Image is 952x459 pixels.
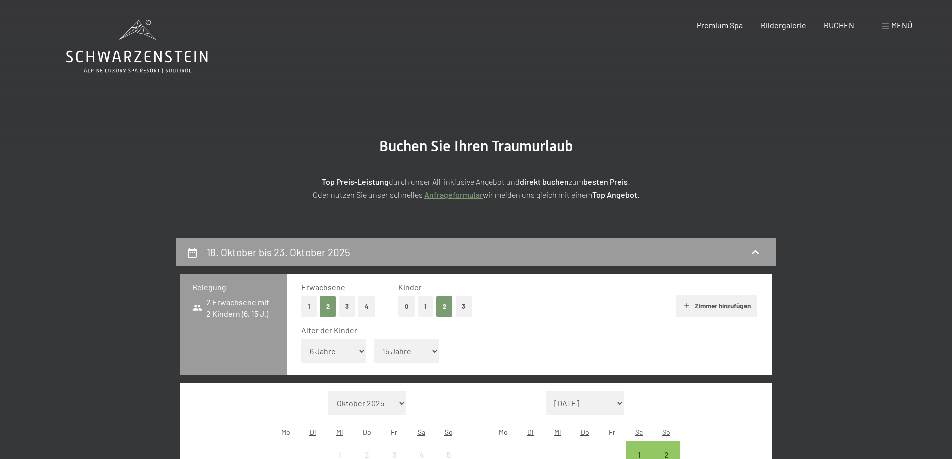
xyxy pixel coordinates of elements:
button: 2 [436,296,453,317]
span: Kinder [398,282,422,292]
abbr: Donnerstag [581,428,589,436]
button: 3 [456,296,472,317]
abbr: Freitag [609,428,615,436]
abbr: Dienstag [310,428,316,436]
button: 2 [320,296,336,317]
abbr: Freitag [391,428,397,436]
abbr: Samstag [635,428,643,436]
abbr: Sonntag [445,428,453,436]
button: 0 [398,296,415,317]
strong: direkt buchen [520,177,569,186]
h3: Belegung [192,282,275,293]
abbr: Samstag [418,428,425,436]
div: Alter der Kinder [301,325,750,336]
span: Menü [891,20,912,30]
strong: besten Preis [583,177,628,186]
abbr: Mittwoch [554,428,561,436]
button: 1 [301,296,317,317]
a: BUCHEN [824,20,854,30]
abbr: Sonntag [662,428,670,436]
abbr: Mittwoch [336,428,343,436]
a: Premium Spa [697,20,743,30]
h2: 18. Oktober bis 23. Oktober 2025 [207,246,350,258]
a: Anfrageformular [424,190,483,199]
button: Zimmer hinzufügen [676,295,757,317]
abbr: Montag [281,428,290,436]
button: 3 [339,296,356,317]
strong: Top Preis-Leistung [322,177,389,186]
abbr: Montag [499,428,508,436]
a: Bildergalerie [761,20,806,30]
abbr: Dienstag [527,428,534,436]
p: durch unser All-inklusive Angebot und zum ! Oder nutzen Sie unser schnelles wir melden uns gleich... [226,175,726,201]
span: Buchen Sie Ihren Traumurlaub [379,137,573,155]
button: 4 [358,296,375,317]
span: Erwachsene [301,282,345,292]
abbr: Donnerstag [363,428,371,436]
strong: Top Angebot. [592,190,639,199]
button: 1 [418,296,433,317]
span: 2 Erwachsene mit 2 Kindern (6, 15 J.) [192,297,275,319]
